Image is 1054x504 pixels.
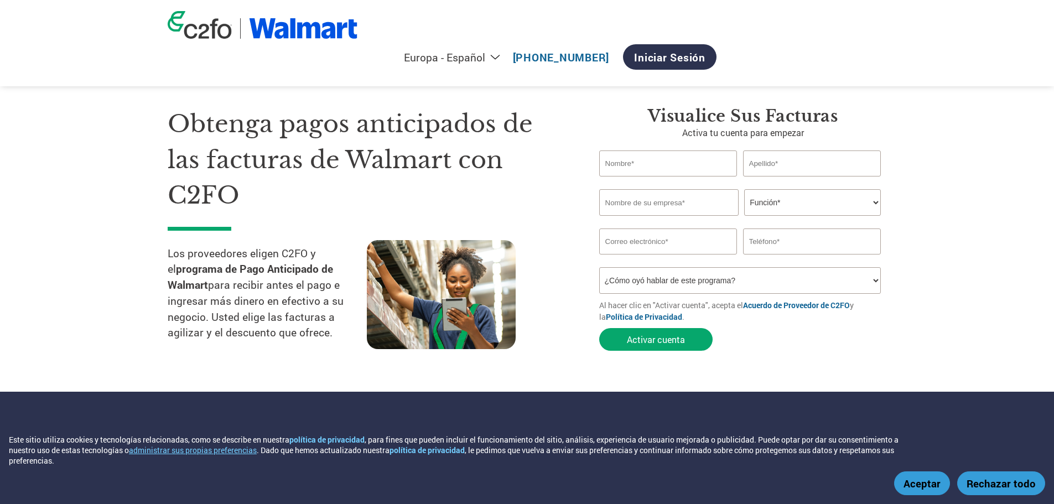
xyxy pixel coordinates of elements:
[129,445,257,455] button: administrar sus propias preferencias
[9,434,899,455] font: , para fines que pueden incluir el funcionamiento del sitio, análisis, experiencia de usuario mej...
[627,334,685,345] font: Activar cuenta
[743,256,814,263] font: Número de teléfono inválido
[390,445,465,455] a: política de privacidad
[599,150,738,176] input: Nombre*
[957,471,1045,495] button: Rechazar todo
[9,445,894,466] font: , le pedimos que vuelva a enviar sus preferencias y continuar informado sobre cómo protegemos sus...
[599,256,700,263] font: Dirección de correo electrónico no válida
[648,106,838,126] font: Visualice sus facturas
[168,262,333,292] font: programa de Pago Anticipado de Walmart
[367,240,516,349] img: trabajador de la cadena de suministro
[168,278,344,339] font: para recibir antes el pago e ingresar más dinero en efectivo a su negocio. Usted elige las factur...
[682,127,804,138] font: Activa tu cuenta para empezar
[606,311,682,322] a: Política de Privacidad
[623,44,716,70] a: Iniciar sesión
[513,50,610,64] a: [PHONE_NUMBER]
[682,311,684,322] font: .
[743,300,850,310] a: Acuerdo de Proveedor de C2FO
[599,228,738,254] input: Formato de correo electrónico no válido
[289,434,365,445] a: política de privacidad
[599,217,809,224] font: El nombre de la empresa no es válido o el nombre de la empresa es demasiado largo
[894,471,950,495] button: Aceptar
[599,189,739,216] input: Nombre de su empresa*
[634,50,705,64] font: Iniciar sesión
[904,476,941,490] font: Aceptar
[599,178,713,185] font: El nombre no es válido o es demasiado largo.
[9,434,289,445] font: Este sitio utiliza cookies y tecnologías relacionadas, como se describe en nuestra
[599,300,854,322] font: y la
[168,246,316,276] font: Los proveedores eligen C2FO y el
[168,11,232,39] img: logotipo de c2fo
[743,150,881,176] input: Apellido*
[599,300,743,310] font: Al hacer clic en "Activar cuenta", acepta el
[967,476,1036,490] font: Rechazar todo
[744,189,881,216] select: Título/Rol
[168,109,533,210] font: Obtenga pagos anticipados de las facturas de Walmart con C2FO
[599,328,713,351] button: Activar cuenta
[743,178,872,185] font: Apellido no válido o el apellido es demasiado largo
[257,445,390,455] font: . Dado que hemos actualizado nuestra
[249,18,358,39] img: Walmart
[743,228,881,254] input: Teléfono*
